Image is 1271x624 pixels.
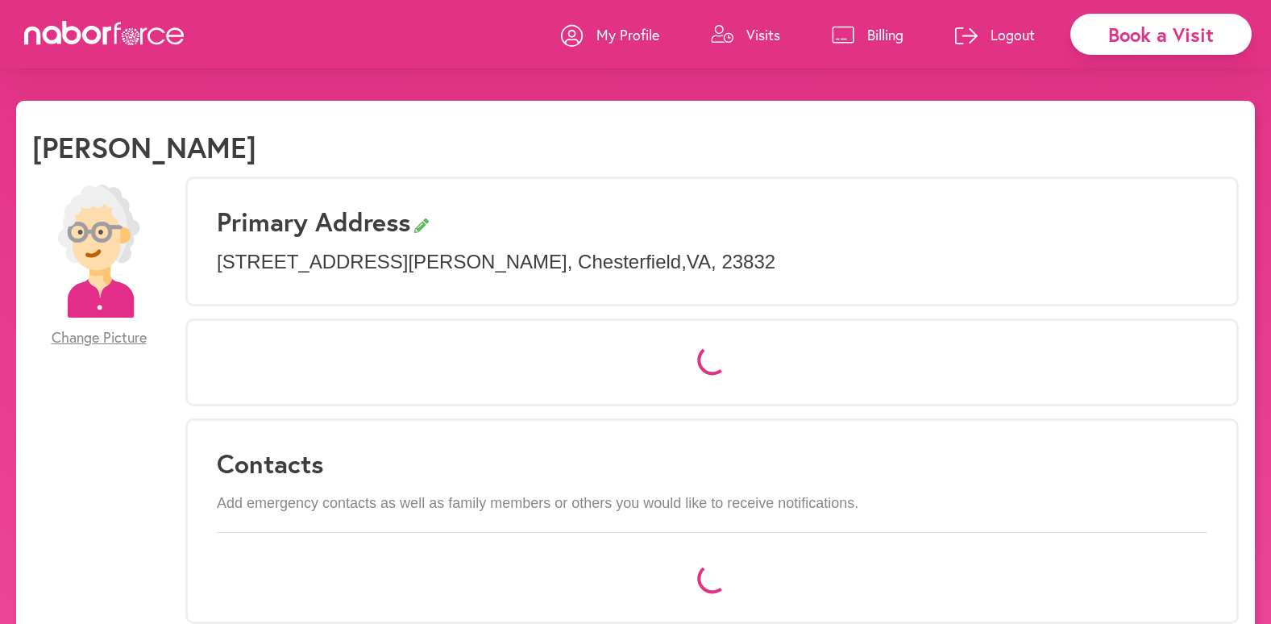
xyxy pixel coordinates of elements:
[32,130,256,164] h1: [PERSON_NAME]
[991,25,1035,44] p: Logout
[52,329,147,347] span: Change Picture
[561,10,659,59] a: My Profile
[711,10,780,59] a: Visits
[867,25,903,44] p: Billing
[832,10,903,59] a: Billing
[1070,14,1252,55] div: Book a Visit
[596,25,659,44] p: My Profile
[217,251,1207,274] p: [STREET_ADDRESS][PERSON_NAME] , Chesterfield , VA , 23832
[32,185,165,318] img: efc20bcf08b0dac87679abea64c1faab.png
[217,448,1207,479] h3: Contacts
[217,495,1207,513] p: Add emergency contacts as well as family members or others you would like to receive notifications.
[955,10,1035,59] a: Logout
[746,25,780,44] p: Visits
[217,206,1207,237] h3: Primary Address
